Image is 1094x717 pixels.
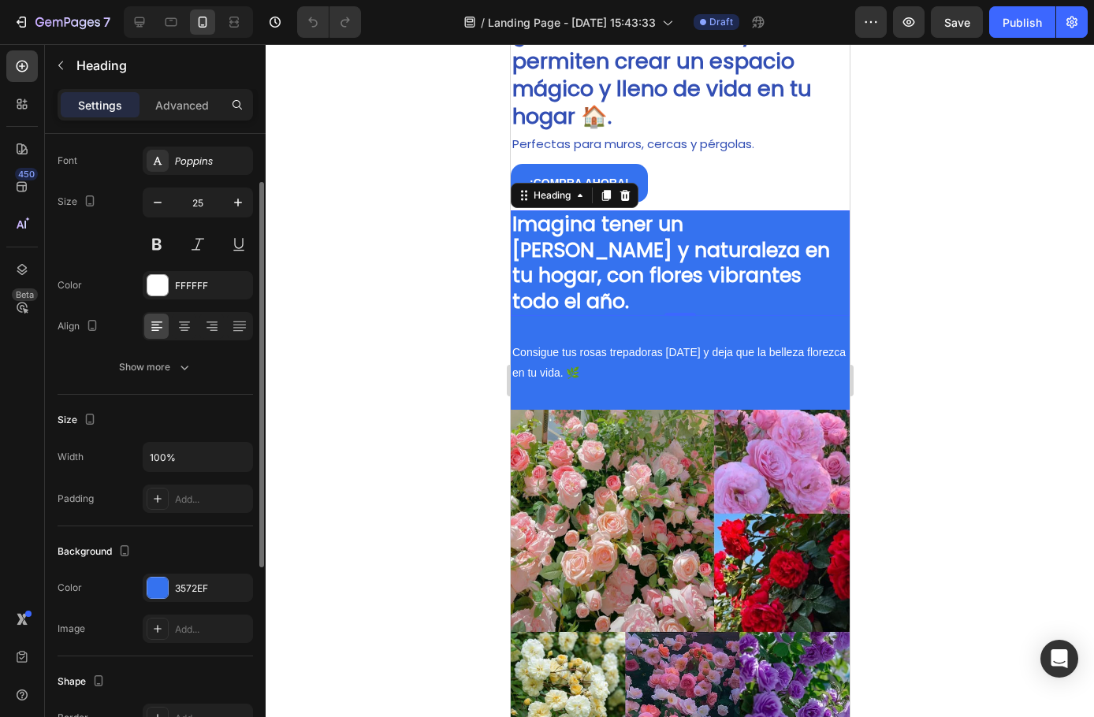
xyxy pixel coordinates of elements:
[58,541,134,563] div: Background
[1003,14,1042,31] div: Publish
[931,6,983,38] button: Save
[15,168,38,180] div: 450
[989,6,1055,38] button: Publish
[143,443,252,471] input: Auto
[175,279,249,293] div: FFFFFF
[175,492,249,507] div: Add...
[709,15,733,29] span: Draft
[58,278,82,292] div: Color
[58,581,82,595] div: Color
[78,97,122,113] p: Settings
[58,316,102,337] div: Align
[175,581,249,596] div: 3572EF
[488,14,656,31] span: Landing Page - [DATE] 15:43:33
[175,154,249,169] div: Poppins
[103,13,110,32] p: 7
[58,492,94,506] div: Padding
[58,154,77,168] div: Font
[58,191,99,213] div: Size
[58,410,99,431] div: Size
[1040,640,1078,678] div: Open Intercom Messenger
[6,6,117,38] button: 7
[58,671,108,693] div: Shape
[119,359,192,375] div: Show more
[155,97,209,113] p: Advanced
[944,16,970,29] span: Save
[297,6,361,38] div: Undo/Redo
[58,450,84,464] div: Width
[511,44,850,717] iframe: Design area
[12,288,38,301] div: Beta
[175,622,249,637] div: Add...
[58,622,85,636] div: Image
[481,14,485,31] span: /
[76,56,247,75] p: Heading
[58,353,253,381] button: Show more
